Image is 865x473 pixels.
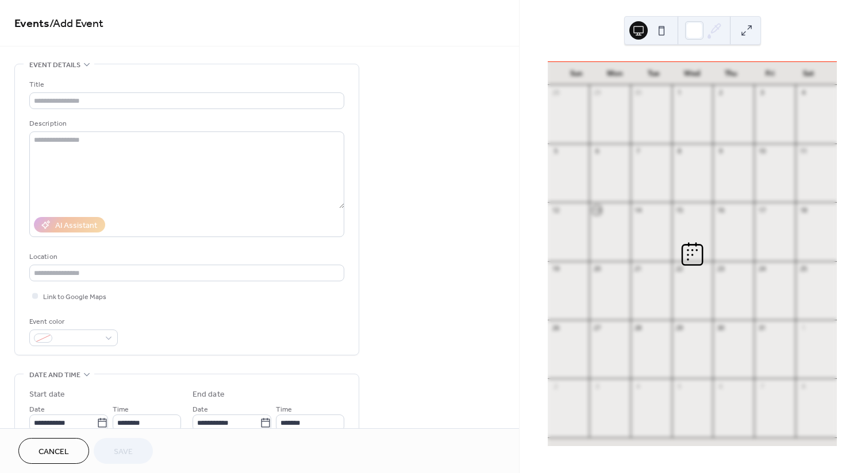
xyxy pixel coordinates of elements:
div: 9 [716,147,725,156]
div: 8 [675,147,684,156]
div: 3 [758,88,766,97]
div: 19 [551,265,560,273]
div: Sun [557,62,595,85]
div: 23 [716,265,725,273]
div: 21 [634,265,643,273]
div: 31 [758,323,766,332]
div: 6 [716,382,725,390]
div: Event color [29,316,116,328]
span: Date [193,404,208,416]
div: 25 [799,265,808,273]
div: 29 [675,323,684,332]
div: 6 [593,147,601,156]
div: 4 [634,382,643,390]
div: 2 [716,88,725,97]
span: Link to Google Maps [43,291,106,303]
span: / Add Event [49,13,103,35]
span: Date [29,404,45,416]
div: Start date [29,389,65,401]
div: 3 [593,382,601,390]
div: Fri [750,62,789,85]
div: 27 [593,323,601,332]
a: Events [14,13,49,35]
div: 22 [675,265,684,273]
div: 28 [634,323,643,332]
div: 7 [758,382,766,390]
div: 5 [675,382,684,390]
div: 20 [593,265,601,273]
div: 4 [799,88,808,97]
div: 16 [716,206,725,214]
div: Tue [635,62,673,85]
div: 1 [799,323,808,332]
div: Thu [712,62,750,85]
div: 10 [758,147,766,156]
div: 13 [593,206,601,214]
div: 14 [634,206,643,214]
div: 11 [799,147,808,156]
div: Mon [595,62,634,85]
div: 8 [799,382,808,390]
span: Time [113,404,129,416]
div: 12 [551,206,560,214]
button: Cancel [18,438,89,464]
div: Location [29,251,342,263]
div: Title [29,79,342,91]
span: Event details [29,59,80,71]
div: 15 [675,206,684,214]
div: 7 [634,147,643,156]
div: End date [193,389,225,401]
div: 18 [799,206,808,214]
div: Wed [673,62,712,85]
div: 2 [551,382,560,390]
div: 5 [551,147,560,156]
span: Cancel [39,446,69,458]
div: Description [29,118,342,130]
div: 1 [675,88,684,97]
span: Date and time [29,369,80,381]
div: 28 [551,88,560,97]
div: 29 [593,88,601,97]
div: Sat [789,62,828,85]
div: 24 [758,265,766,273]
div: 30 [716,323,725,332]
div: 17 [758,206,766,214]
div: 26 [551,323,560,332]
div: 30 [634,88,643,97]
span: Time [276,404,292,416]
